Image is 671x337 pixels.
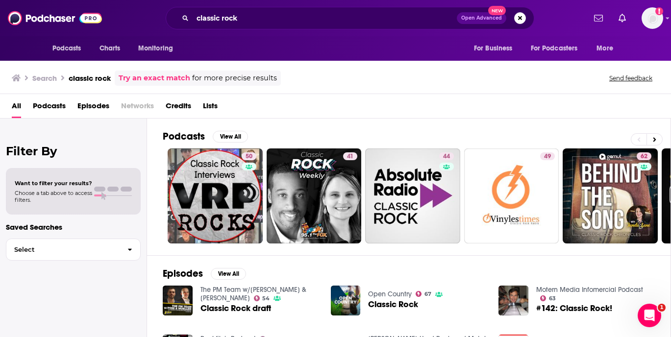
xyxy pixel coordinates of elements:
h2: Filter By [6,144,141,158]
a: #142: Classic Rock! [536,304,612,313]
a: The PM Team w/Poni & Mueller [200,286,306,302]
a: Classic Rock draft [200,304,271,313]
a: Classic Rock [368,300,418,309]
span: More [596,42,613,55]
span: 49 [544,152,551,162]
span: Podcasts [52,42,81,55]
span: Choose a tab above to access filters. [15,190,92,203]
p: Saved Searches [6,222,141,232]
button: open menu [467,39,525,58]
button: open menu [131,39,186,58]
a: Open Country [368,290,412,298]
a: EpisodesView All [163,267,246,280]
h3: Search [32,73,57,83]
span: for more precise results [192,72,277,84]
a: 50 [242,152,256,160]
a: Episodes [77,98,109,118]
img: Classic Rock draft [163,286,193,315]
img: Podchaser - Follow, Share and Rate Podcasts [8,9,102,27]
a: 54 [254,295,270,301]
img: #142: Classic Rock! [498,286,528,315]
input: Search podcasts, credits, & more... [193,10,457,26]
button: Show profile menu [642,7,663,29]
a: 41 [343,152,357,160]
span: For Business [474,42,513,55]
button: open menu [590,39,625,58]
a: 67 [416,291,431,297]
span: Networks [121,98,154,118]
span: 54 [262,296,270,301]
button: View All [213,131,248,143]
span: Charts [99,42,121,55]
h3: classic rock [69,73,111,83]
span: 44 [443,152,450,162]
a: Charts [93,39,126,58]
iframe: Intercom live chat [638,304,661,327]
button: Open AdvancedNew [457,12,506,24]
span: Logged in as high10media [642,7,663,29]
span: For Podcasters [531,42,578,55]
a: 44 [439,152,454,160]
a: 62 [563,148,658,243]
img: User Profile [642,7,663,29]
a: Show notifications dropdown [590,10,607,26]
svg: Add a profile image [655,7,663,15]
span: 41 [347,152,353,162]
a: Podcasts [33,98,66,118]
a: 41 [267,148,362,243]
a: All [12,98,21,118]
span: 67 [424,292,431,296]
a: Lists [203,98,218,118]
button: open menu [46,39,94,58]
a: Show notifications dropdown [615,10,630,26]
span: Open Advanced [461,16,502,21]
h2: Podcasts [163,130,205,143]
button: View All [211,268,246,280]
button: open menu [524,39,592,58]
span: Select [6,246,120,253]
a: 49 [540,152,555,160]
div: Search podcasts, credits, & more... [166,7,534,29]
span: 63 [549,296,556,301]
img: Classic Rock [331,286,361,315]
span: Monitoring [138,42,173,55]
a: 63 [540,295,556,301]
h2: Episodes [163,267,203,280]
span: 62 [641,152,647,162]
a: 50 [168,148,263,243]
span: 1 [658,304,666,312]
span: 50 [246,152,252,162]
a: Motern Media Infomercial Podcast [536,286,643,294]
span: Want to filter your results? [15,180,92,187]
a: 49 [464,148,559,243]
a: PodcastsView All [163,130,248,143]
a: Try an exact match [119,72,190,84]
button: Select [6,239,141,261]
span: New [488,6,506,15]
a: 62 [637,152,651,160]
button: Send feedback [606,74,655,82]
a: 44 [365,148,460,243]
a: Credits [166,98,191,118]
